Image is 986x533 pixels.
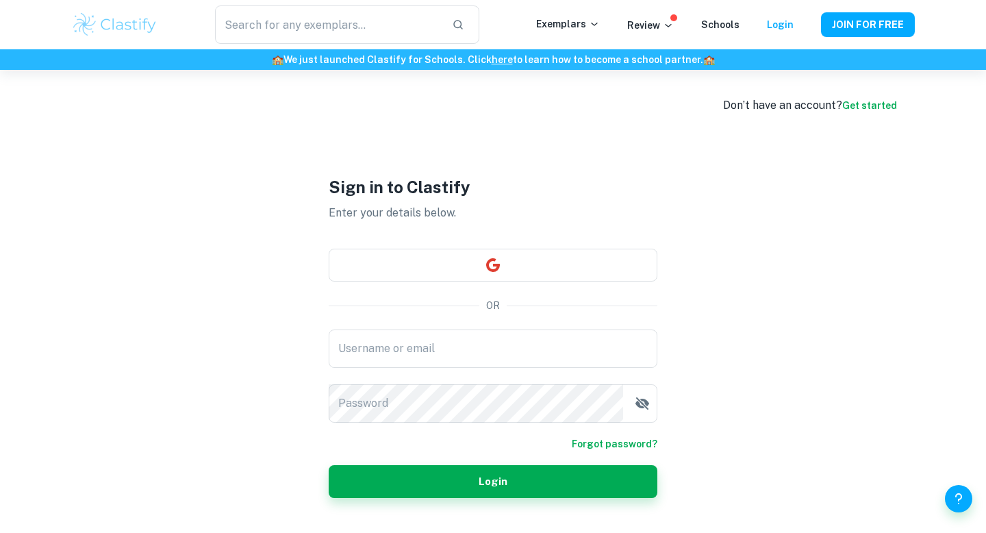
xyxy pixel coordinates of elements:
h6: We just launched Clastify for Schools. Click to learn how to become a school partner. [3,52,983,67]
span: 🏫 [703,54,715,65]
button: JOIN FOR FREE [821,12,915,37]
div: Don’t have an account? [723,97,897,114]
p: Enter your details below. [329,205,657,221]
button: Help and Feedback [945,485,972,512]
a: Schools [701,19,739,30]
img: Clastify logo [71,11,158,38]
span: 🏫 [272,54,283,65]
a: Get started [842,100,897,111]
a: Forgot password? [572,436,657,451]
p: Review [627,18,674,33]
input: Search for any exemplars... [215,5,441,44]
h1: Sign in to Clastify [329,175,657,199]
a: Login [767,19,794,30]
a: here [492,54,513,65]
p: Exemplars [536,16,600,32]
button: Login [329,465,657,498]
p: OR [486,298,500,313]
